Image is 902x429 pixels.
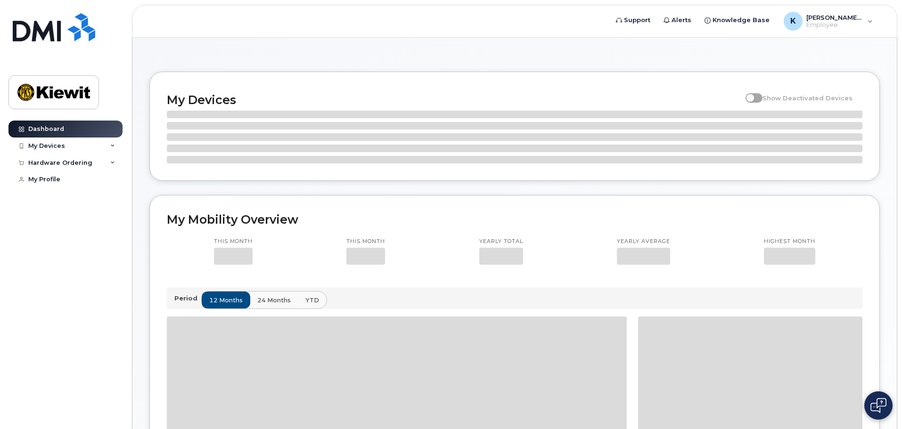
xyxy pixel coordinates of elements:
h2: My Devices [167,93,741,107]
img: Open chat [870,398,886,413]
p: Yearly total [479,238,523,245]
span: 24 months [257,296,291,305]
p: Highest month [764,238,815,245]
span: YTD [305,296,319,305]
p: Yearly average [617,238,670,245]
p: This month [346,238,385,245]
span: Show Deactivated Devices [763,94,853,102]
p: Period [174,294,201,303]
h2: My Mobility Overview [167,212,862,227]
input: Show Deactivated Devices [746,89,753,97]
p: This month [214,238,253,245]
